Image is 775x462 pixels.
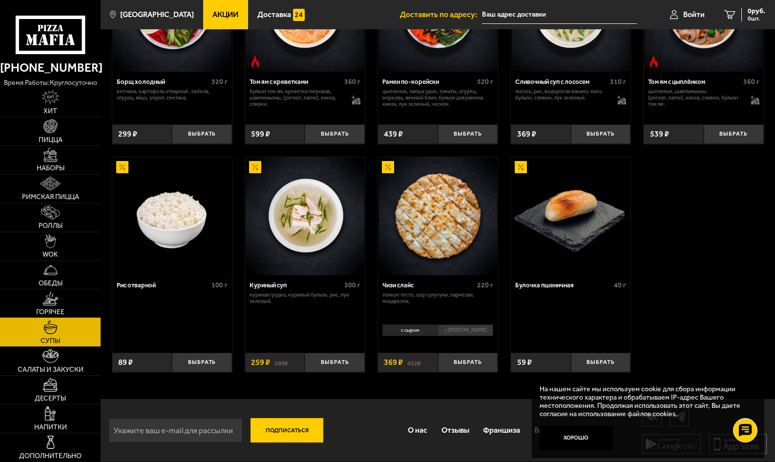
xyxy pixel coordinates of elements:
span: 599 ₽ [251,130,270,139]
button: Выбрать [172,353,232,373]
div: Рамен по-корейски [382,78,475,86]
li: с сыром [382,324,438,336]
img: Акционный [116,161,128,173]
button: Выбрать [305,124,365,144]
span: Акции [212,11,238,19]
div: Чизи слайс [382,281,475,289]
span: 0 руб. [748,8,765,15]
span: 360 г [743,78,759,86]
span: Войти [683,11,705,19]
img: Острое блюдо [648,56,660,68]
span: 369 ₽ [384,359,403,367]
span: 59 ₽ [517,359,532,367]
img: Акционный [249,161,261,173]
p: куриная грудка, куриный бульон, рис, лук зеленый. [250,292,360,304]
span: 520 г [477,78,493,86]
button: Выбрать [571,353,631,373]
div: Том ям с креветками [250,78,342,86]
span: 40 г [614,281,626,289]
div: Том ям с цыплёнком [648,78,740,86]
a: Вакансии [527,417,575,443]
span: Дополнительно [19,453,82,460]
img: Острое блюдо [249,56,261,68]
div: Сливочный суп с лососем [515,78,607,86]
p: На нашем сайте мы используем cookie для сбора информации технического характера и обрабатываем IP... [540,385,750,419]
button: Выбрать [704,124,764,144]
button: Хорошо [540,426,612,450]
s: 289 ₽ [274,359,288,367]
span: Римская пицца [22,194,79,201]
span: [GEOGRAPHIC_DATA] [120,11,194,19]
a: Отзывы [434,417,476,443]
span: Доставка [257,11,291,19]
img: Рис отварной [113,157,231,275]
span: Пицца [39,137,63,143]
img: 15daf4d41897b9f0e9f617042186c801.svg [293,9,305,21]
span: 299 ₽ [118,130,137,139]
p: цыпленок, шампиньоны, [PERSON_NAME], кинза, сливки, бульон том ям. [648,88,742,108]
span: Наборы [37,165,64,172]
span: 259 ₽ [251,359,270,367]
span: Супы [41,338,60,344]
li: с [PERSON_NAME] [438,324,493,336]
span: 539 ₽ [650,130,669,139]
a: АкционныйЧизи слайс [378,157,498,275]
span: 360 г [344,78,360,86]
span: 100 г [211,281,228,289]
div: Рис отварной [117,281,209,289]
span: 369 ₽ [517,130,536,139]
span: Роллы [39,222,63,229]
input: Укажите ваш e-mail для рассылки [108,418,243,442]
p: цыпленок, лапша удон, томаты, огурец, морковь, яичный блин, бульон для рамена, кинза, лук зеленый... [382,88,493,108]
button: Подписаться [251,418,323,442]
button: Выбрать [305,353,365,373]
img: Чизи слайс [379,157,497,275]
div: 0 [378,322,498,347]
span: Доставить по адресу: [400,11,482,19]
span: 0 шт. [748,16,765,21]
span: 439 ₽ [384,130,403,139]
span: 320 г [211,78,228,86]
button: Выбрать [438,124,498,144]
div: Булочка пшеничная [515,281,611,289]
a: АкционныйБулочка пшеничная [511,157,630,275]
span: WOK [42,251,58,258]
a: АкционныйКуриный суп [245,157,365,275]
s: 422 ₽ [407,359,421,367]
input: Ваш адрес доставки [482,6,637,24]
span: 89 ₽ [118,359,133,367]
span: Горячее [36,309,64,316]
a: АкционныйРис отварной [112,157,232,275]
img: Булочка пшеничная [512,157,630,275]
p: лосось, рис, водоросли вакамэ, мисо бульон, сливки, лук зеленый. [515,88,609,101]
span: Салаты и закуски [18,366,84,373]
img: Куриный суп [246,157,364,275]
span: Обеды [39,280,63,287]
button: Выбрать [172,124,232,144]
img: Акционный [515,161,527,173]
button: Выбрать [571,124,631,144]
span: Хит [43,108,57,115]
div: Борщ холодный [117,78,209,86]
p: тонкое тесто, сыр сулугуни, пармезан, моцарелла. [382,292,493,304]
span: 220 г [477,281,493,289]
a: О нас [401,417,435,443]
span: Десерты [35,395,66,402]
span: Напитки [34,424,67,431]
a: Франшиза [476,417,527,443]
button: Выбрать [438,353,498,373]
img: Акционный [382,161,394,173]
span: 310 г [610,78,626,86]
p: ветчина, картофель отварной , свёкла, огурец, яйцо, укроп, сметана. [117,88,228,101]
span: 300 г [344,281,360,289]
p: бульон том ям, креветка тигровая, шампиньоны, [PERSON_NAME], кинза, сливки. [250,88,344,108]
div: Куриный суп [250,281,342,289]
